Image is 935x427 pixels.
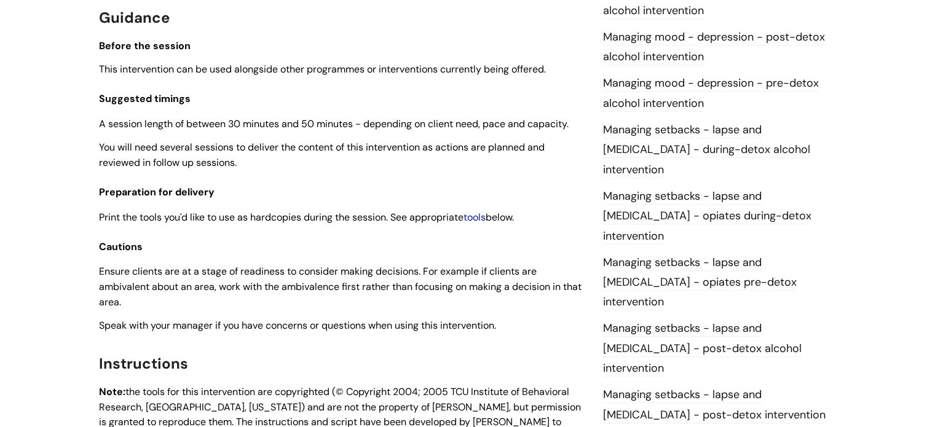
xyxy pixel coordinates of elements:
span: Before the session [99,39,191,52]
span: Instructions [99,354,188,373]
a: Managing setbacks - lapse and [MEDICAL_DATA] - post-detox alcohol intervention [603,321,802,377]
span: Suggested timings [99,92,191,105]
a: Managing mood - depression - post-detox alcohol intervention [603,29,825,65]
a: Managing setbacks - lapse and [MEDICAL_DATA] - post-detox intervention [603,387,826,423]
span: This intervention can be used alongside other programmes or interventions currently being offered. [99,63,546,76]
span: A session length of between 30 minutes and 50 minutes - depending on client need, pace and capacity. [99,117,569,130]
a: Managing setbacks - lapse and [MEDICAL_DATA] - during-detox alcohol intervention [603,122,810,178]
a: tools [464,211,486,224]
span: You will need several sessions to deliver the content of this intervention as actions are planned... [99,141,545,169]
a: Managing setbacks - lapse and [MEDICAL_DATA] - opiates during-detox intervention [603,189,811,245]
a: Managing mood - depression - pre-detox alcohol intervention [603,76,819,111]
span: Speak with your manager if you have concerns or questions when using this intervention. [99,319,496,332]
span: Preparation for delivery [99,186,215,198]
span: Print the tools you'd like to use as hardcopies during the session. See appropriate below. [99,211,514,224]
strong: Note: [99,385,125,398]
span: Cautions [99,240,143,253]
span: Guidance [99,8,170,27]
span: Ensure clients are at a stage of readiness to consider making decisions. For example if clients a... [99,265,582,308]
a: Managing setbacks - lapse and [MEDICAL_DATA] - opiates pre-detox intervention [603,255,797,311]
